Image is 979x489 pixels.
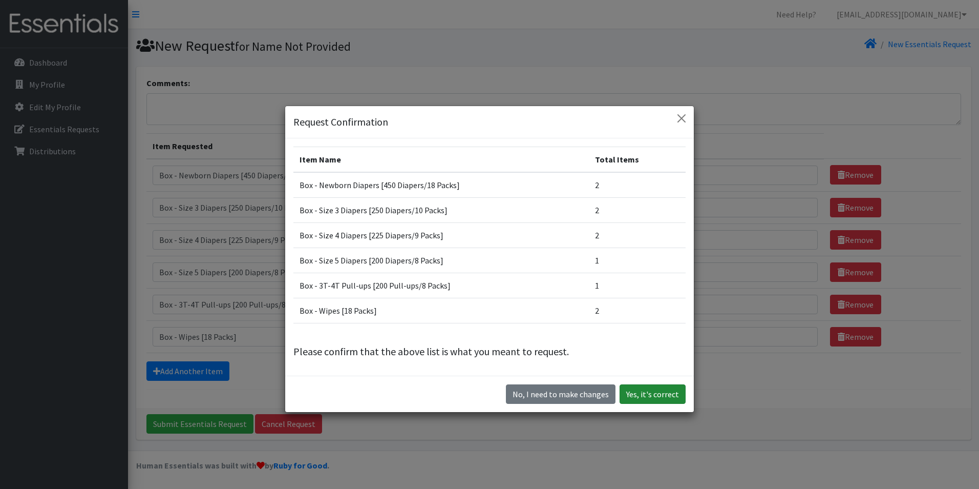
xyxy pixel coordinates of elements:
td: Box - 3T-4T Pull-ups [200 Pull-ups/8 Packs] [293,273,589,298]
button: Yes, it's correct [620,384,686,404]
p: Please confirm that the above list is what you meant to request. [293,344,686,359]
td: 1 [589,273,686,298]
td: 2 [589,298,686,323]
td: 1 [589,248,686,273]
td: Box - Size 3 Diapers [250 Diapers/10 Packs] [293,197,589,222]
td: 2 [589,222,686,248]
button: Close [673,110,690,127]
td: 2 [589,197,686,222]
td: Box - Size 4 Diapers [225 Diapers/9 Packs] [293,222,589,248]
h5: Request Confirmation [293,114,388,130]
td: 2 [589,172,686,198]
button: No I need to make changes [506,384,615,404]
td: Box - Size 5 Diapers [200 Diapers/8 Packs] [293,248,589,273]
td: Box - Newborn Diapers [450 Diapers/18 Packs] [293,172,589,198]
th: Total Items [589,147,686,172]
td: Box - Wipes [18 Packs] [293,298,589,323]
th: Item Name [293,147,589,172]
